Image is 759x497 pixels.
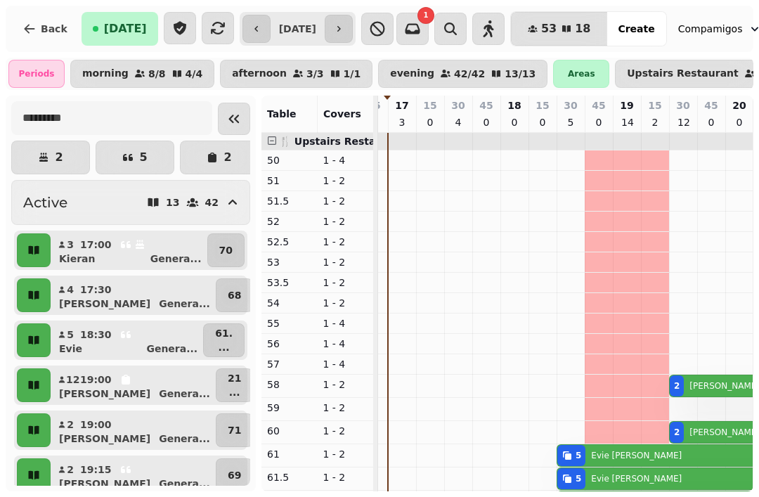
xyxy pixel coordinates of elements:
[267,470,312,484] p: 61.5
[423,98,436,112] p: 15
[267,194,312,208] p: 51.5
[53,413,213,447] button: 219:00[PERSON_NAME]Genera...
[267,153,312,167] p: 50
[104,23,147,34] span: [DATE]
[511,12,608,46] button: 5318
[70,60,214,88] button: morning8/84/4
[159,432,210,446] p: Genera ...
[395,98,408,112] p: 17
[66,328,74,342] p: 5
[80,463,112,477] p: 19:15
[396,115,408,129] p: 3
[509,115,520,129] p: 0
[454,69,485,79] p: 42 / 42
[536,98,549,112] p: 15
[80,418,112,432] p: 19:00
[267,174,312,188] p: 51
[216,458,253,492] button: 69
[59,477,150,491] p: [PERSON_NAME]
[223,152,231,163] p: 2
[451,98,465,112] p: 30
[378,60,547,88] button: evening42/4213/13
[593,115,604,129] p: 0
[139,152,147,163] p: 5
[148,69,166,79] p: 8 / 8
[591,450,682,461] p: Evie [PERSON_NAME]
[215,326,233,340] p: 61.
[267,401,312,415] p: 59
[23,193,67,212] h2: Active
[323,296,368,310] p: 1 - 2
[674,427,680,438] div: 2
[553,60,609,88] div: Areas
[232,68,287,79] p: afternoon
[11,141,90,174] button: 2
[59,432,150,446] p: [PERSON_NAME]
[11,12,79,46] button: Back
[390,68,434,79] p: evening
[166,198,179,207] p: 13
[186,69,203,79] p: 4 / 4
[323,424,368,438] p: 1 - 2
[627,68,739,79] p: Upstairs Restaurant
[564,98,577,112] p: 30
[323,174,368,188] p: 1 - 2
[649,115,661,129] p: 2
[146,342,197,356] p: Genera ...
[323,255,368,269] p: 1 - 2
[323,337,368,351] p: 1 - 4
[618,24,654,34] span: Create
[453,115,464,129] p: 4
[216,278,253,312] button: 68
[267,316,312,330] p: 55
[267,296,312,310] p: 54
[677,115,689,129] p: 12
[674,380,680,392] div: 2
[41,24,67,34] span: Back
[479,98,493,112] p: 45
[219,243,233,257] p: 70
[267,337,312,351] p: 56
[323,108,361,120] span: Covers
[82,68,129,79] p: morning
[228,385,241,399] p: ...
[541,23,557,34] span: 53
[159,387,210,401] p: Genera ...
[218,103,250,135] button: Collapse sidebar
[576,450,581,461] div: 5
[306,69,324,79] p: 3 / 3
[565,115,576,129] p: 5
[66,373,74,387] p: 12
[648,98,661,112] p: 15
[592,98,605,112] p: 45
[53,278,213,312] button: 417:30[PERSON_NAME]Genera...
[59,342,82,356] p: Evie
[66,283,74,297] p: 4
[53,458,213,492] button: 219:15[PERSON_NAME]Genera...
[267,357,312,371] p: 57
[507,98,521,112] p: 18
[323,153,368,167] p: 1 - 4
[575,23,590,34] span: 18
[220,60,372,88] button: afternoon3/31/1
[323,276,368,290] p: 1 - 2
[323,235,368,249] p: 1 - 2
[537,115,548,129] p: 0
[53,323,200,357] button: 518:30EvieGenera...
[55,152,63,163] p: 2
[59,387,150,401] p: [PERSON_NAME]
[676,98,689,112] p: 30
[228,468,241,482] p: 69
[621,115,632,129] p: 14
[216,413,253,447] button: 71
[424,115,436,129] p: 0
[80,283,112,297] p: 17:30
[279,136,406,147] span: 🍴 Upstairs Restaurant
[207,233,245,267] button: 70
[267,377,312,392] p: 58
[66,463,74,477] p: 2
[323,316,368,330] p: 1 - 4
[228,371,241,385] p: 21
[159,477,210,491] p: Genera ...
[323,357,368,371] p: 1 - 4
